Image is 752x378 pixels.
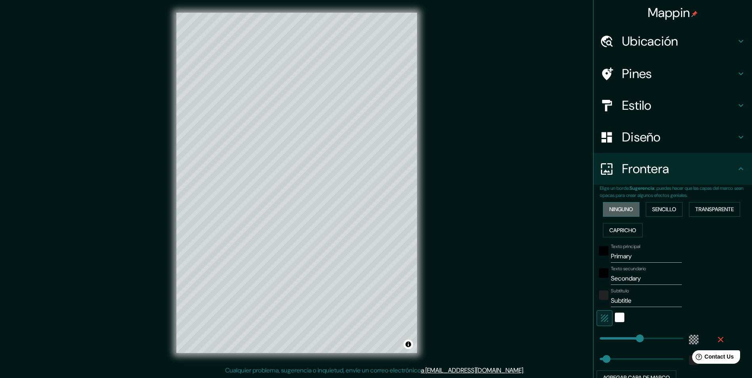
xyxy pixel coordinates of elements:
button: negro [599,268,608,278]
h4: Estilo [622,97,736,113]
div: Estilo [593,90,752,121]
div: Pines [593,58,752,90]
h4: Pines [622,66,736,82]
button: Capricho [603,223,643,238]
h4: Ubicación [622,33,736,49]
button: Alternar atribución [404,340,413,349]
font: Mappin [648,4,690,21]
label: Texto secundario [611,265,646,272]
font: Transparente [695,204,734,214]
button: Sencillo [646,202,683,217]
h4: Diseño [622,129,736,145]
div: . [526,366,527,375]
label: Texto principal [611,243,640,250]
iframe: Help widget launcher [681,347,743,369]
p: Cualquier problema, sugerencia o inquietud, envíe un correo electrónico . [225,366,524,375]
b: Sugerencia [630,185,654,191]
font: Sencillo [652,204,676,214]
font: Ninguno [609,204,633,214]
font: Capricho [609,225,636,235]
div: . [524,366,526,375]
div: Diseño [593,121,752,153]
button: Ninguno [603,202,639,217]
img: pin-icon.png [691,11,698,17]
p: Elige un borde. : puedes hacer que las capas del marco sean opacas para crear algunos efectos gen... [600,185,752,199]
button: Blanco [615,313,624,322]
button: color-222222 [599,290,608,300]
label: Subtítulo [611,288,629,294]
button: negro [599,246,608,256]
div: Ubicación [593,25,752,57]
button: Transparente [689,202,740,217]
a: a [EMAIL_ADDRESS][DOMAIN_NAME] [421,366,523,374]
div: Frontera [593,153,752,185]
h4: Frontera [622,161,736,177]
button: color-55555544 [689,335,698,344]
